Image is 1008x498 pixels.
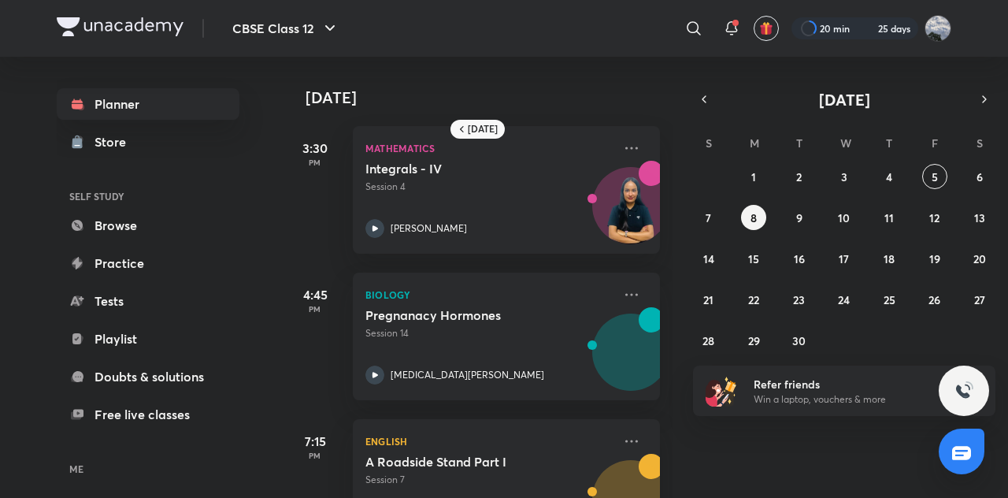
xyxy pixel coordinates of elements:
[932,169,938,184] abbr: September 5, 2025
[876,246,902,271] button: September 18, 2025
[751,169,756,184] abbr: September 1, 2025
[750,210,757,225] abbr: September 8, 2025
[696,246,721,271] button: September 14, 2025
[365,139,613,158] p: Mathematics
[759,21,773,35] img: avatar
[748,333,760,348] abbr: September 29, 2025
[974,210,985,225] abbr: September 13, 2025
[794,251,805,266] abbr: September 16, 2025
[283,304,346,314] p: PM
[57,285,239,317] a: Tests
[840,136,851,151] abbr: Wednesday
[886,136,892,151] abbr: Thursday
[223,13,349,44] button: CBSE Class 12
[57,183,239,210] h6: SELF STUDY
[748,251,759,266] abbr: September 15, 2025
[954,381,973,400] img: ttu
[841,169,847,184] abbr: September 3, 2025
[796,210,802,225] abbr: September 9, 2025
[876,164,902,189] button: September 4, 2025
[741,328,766,353] button: September 29, 2025
[365,473,613,487] p: Session 7
[703,292,713,307] abbr: September 21, 2025
[57,361,239,392] a: Doubts & solutions
[839,251,849,266] abbr: September 17, 2025
[283,158,346,167] p: PM
[702,333,714,348] abbr: September 28, 2025
[967,205,992,230] button: September 13, 2025
[57,88,239,120] a: Planner
[57,210,239,241] a: Browse
[57,17,183,36] img: Company Logo
[283,451,346,460] p: PM
[750,136,759,151] abbr: Monday
[787,205,812,230] button: September 9, 2025
[792,333,806,348] abbr: September 30, 2025
[967,246,992,271] button: September 20, 2025
[922,287,947,312] button: September 26, 2025
[876,287,902,312] button: September 25, 2025
[929,210,939,225] abbr: September 12, 2025
[283,139,346,158] h5: 3:30
[283,432,346,451] h5: 7:15
[884,210,894,225] abbr: September 11, 2025
[932,136,938,151] abbr: Friday
[974,292,985,307] abbr: September 27, 2025
[748,292,759,307] abbr: September 22, 2025
[787,246,812,271] button: September 16, 2025
[468,123,498,136] h6: [DATE]
[832,164,857,189] button: September 3, 2025
[57,455,239,482] h6: ME
[884,292,895,307] abbr: September 25, 2025
[832,205,857,230] button: September 10, 2025
[787,164,812,189] button: September 2, 2025
[391,368,544,382] p: [MEDICAL_DATA][PERSON_NAME]
[859,20,875,36] img: streak
[57,247,239,279] a: Practice
[967,164,992,189] button: September 6, 2025
[754,16,779,41] button: avatar
[741,246,766,271] button: September 15, 2025
[886,169,892,184] abbr: September 4, 2025
[365,454,561,470] h5: A Roadside Stand Part I
[703,251,714,266] abbr: September 14, 2025
[787,287,812,312] button: September 23, 2025
[925,15,951,42] img: Arihant
[832,246,857,271] button: September 17, 2025
[365,432,613,451] p: English
[283,285,346,304] h5: 4:45
[94,132,135,151] div: Store
[365,307,561,323] h5: Pregnanacy Hormones
[593,322,669,398] img: Avatar
[754,392,947,407] p: Win a laptop, vouchers & more
[838,210,850,225] abbr: September 10, 2025
[365,180,613,194] p: Session 4
[793,292,805,307] abbr: September 23, 2025
[976,136,983,151] abbr: Saturday
[819,89,870,110] span: [DATE]
[876,205,902,230] button: September 11, 2025
[391,221,467,236] p: [PERSON_NAME]
[929,251,940,266] abbr: September 19, 2025
[741,287,766,312] button: September 22, 2025
[696,205,721,230] button: September 7, 2025
[973,251,986,266] abbr: September 20, 2025
[706,375,737,407] img: referral
[365,161,561,177] h5: Integrals - IV
[928,292,940,307] abbr: September 26, 2025
[884,251,895,266] abbr: September 18, 2025
[754,376,947,392] h6: Refer friends
[57,399,239,430] a: Free live classes
[976,169,983,184] abbr: September 6, 2025
[57,126,239,158] a: Store
[715,88,973,110] button: [DATE]
[922,205,947,230] button: September 12, 2025
[306,88,676,107] h4: [DATE]
[741,164,766,189] button: September 1, 2025
[696,328,721,353] button: September 28, 2025
[922,246,947,271] button: September 19, 2025
[787,328,812,353] button: September 30, 2025
[796,136,802,151] abbr: Tuesday
[967,287,992,312] button: September 27, 2025
[922,164,947,189] button: September 5, 2025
